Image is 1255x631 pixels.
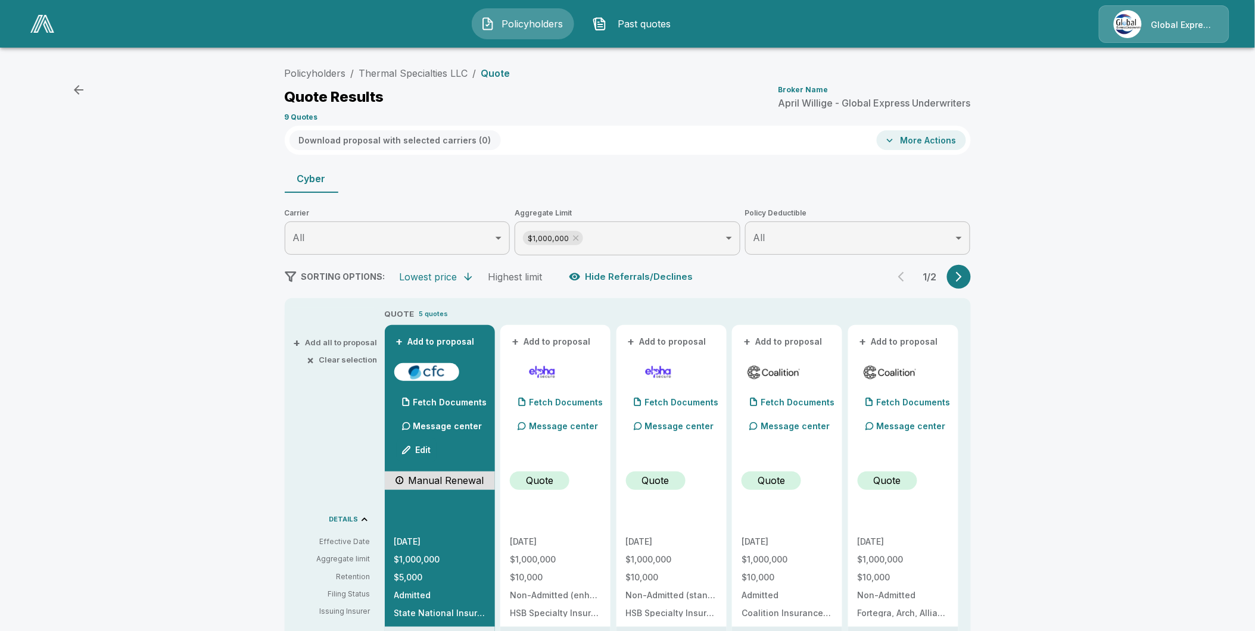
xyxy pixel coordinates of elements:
span: + [512,338,519,346]
p: Message center [645,420,714,432]
p: Non-Admitted (enhanced) [510,591,601,599]
img: elphacyberenhanced [515,363,570,381]
img: Policyholders Icon [481,17,495,31]
p: April Willige - Global Express Underwriters [778,98,971,108]
img: elphacyberstandard [631,363,686,381]
img: Past quotes Icon [593,17,607,31]
span: $1,000,000 [523,232,574,245]
p: 1 / 2 [918,272,942,282]
p: Retention [294,571,370,582]
span: Policyholders [500,17,565,31]
p: Fortegra, Arch, Allianz, Aspen, Vantage [858,609,949,617]
button: Download proposal with selected carriers (0) [289,130,501,150]
button: Edit [397,438,437,462]
p: Admitted [742,591,833,599]
p: Fetch Documents [761,398,834,407]
p: Quote [642,473,669,488]
button: +Add to proposal [858,335,941,348]
span: + [396,338,403,346]
p: Non-Admitted (standard) [626,591,717,599]
p: [DATE] [742,538,833,546]
p: Fetch Documents [413,398,487,407]
p: Broker Name [778,86,829,93]
p: 9 Quotes [285,114,318,121]
button: +Add to proposal [742,335,825,348]
p: $10,000 [742,573,833,582]
p: $1,000,000 [626,555,717,564]
p: Message center [413,420,482,432]
span: SORTING OPTIONS: [301,271,385,282]
p: [DATE] [858,538,949,546]
p: Aggregate limit [294,554,370,564]
button: +Add to proposal [394,335,478,348]
p: $1,000,000 [394,555,485,564]
p: Fetch Documents [877,398,951,407]
p: Global Express Underwriters [1151,19,1214,31]
p: Quote [874,473,901,488]
a: Thermal Specialties LLC [359,67,468,79]
p: Message center [761,420,830,432]
p: [DATE] [510,538,601,546]
p: $10,000 [858,573,949,582]
button: Past quotes IconPast quotes [584,8,686,39]
p: $10,000 [626,573,717,582]
p: DETAILS [329,516,359,523]
div: Highest limit [488,271,543,283]
button: More Actions [877,130,966,150]
p: Quote [758,473,785,488]
p: Admitted [394,591,485,599]
span: Carrier [285,207,510,219]
p: Non-Admitted [858,591,949,599]
p: Issuing Insurer [294,606,370,617]
p: [DATE] [626,538,717,546]
p: Fetch Documents [645,398,719,407]
span: Aggregate Limit [515,207,740,219]
a: Agency IconGlobal Express Underwriters [1099,5,1229,43]
p: Message center [877,420,946,432]
a: Policyholders [285,67,346,79]
img: Agency Icon [1114,10,1142,38]
button: +Add to proposal [510,335,593,348]
div: Lowest price [400,271,457,283]
img: cfccyberadmitted [399,363,454,381]
li: / [351,66,354,80]
span: × [307,356,314,364]
img: AA Logo [30,15,54,33]
p: HSB Specialty Insurance Company: rated "A++" by A.M. Best (20%), AXIS Surplus Insurance Company: ... [626,609,717,617]
p: Fetch Documents [529,398,603,407]
p: $1,000,000 [510,555,601,564]
p: Filing Status [294,589,370,599]
nav: breadcrumb [285,66,510,80]
p: $5,000 [394,573,485,582]
span: Past quotes [612,17,677,31]
button: Cyber [285,164,338,193]
p: Quote Results [285,90,384,104]
button: ×Clear selection [310,356,378,364]
p: Manual Renewal [409,473,484,488]
span: + [628,338,635,346]
p: $1,000,000 [858,555,949,564]
p: QUOTE [385,308,415,320]
p: HSB Specialty Insurance Company: rated "A++" by A.M. Best (20%), AXIS Surplus Insurance Company: ... [510,609,601,617]
span: + [743,338,750,346]
p: 5 quotes [419,309,449,319]
p: Effective Date [294,536,370,547]
p: Quote [526,473,553,488]
p: Coalition Insurance Solutions [742,609,833,617]
iframe: Chat Widget [1195,574,1255,631]
span: Policy Deductible [745,207,971,219]
span: + [294,339,301,346]
span: All [293,232,305,243]
span: + [859,338,867,346]
p: State National Insurance Company Inc. [394,609,485,617]
div: $1,000,000 [523,231,583,245]
p: $10,000 [510,573,601,582]
li: / [473,66,477,80]
p: Quote [481,68,510,78]
button: +Add to proposal [626,335,709,348]
button: Hide Referrals/Declines [566,265,698,288]
button: Policyholders IconPolicyholders [472,8,574,39]
img: coalitioncyber [862,363,918,381]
